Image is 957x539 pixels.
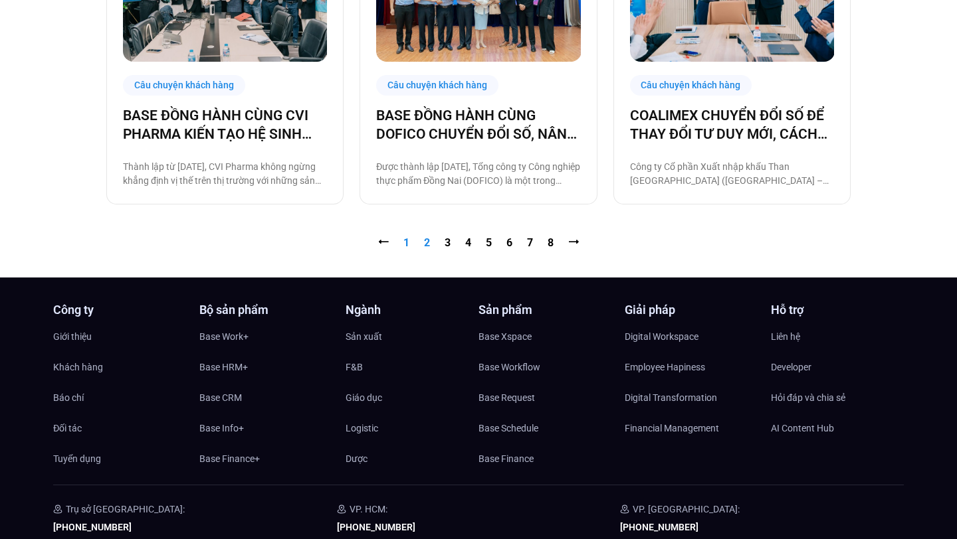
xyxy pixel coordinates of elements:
[771,418,904,438] a: AI Content Hub
[625,357,758,377] a: Employee Hapiness
[506,236,512,249] a: 6
[625,418,719,438] span: Financial Management
[478,327,611,346] a: Base Xspace
[625,327,758,346] a: Digital Workspace
[403,236,409,249] span: 1
[53,418,186,438] a: Đối tác
[771,357,904,377] a: Developer
[199,418,244,438] span: Base Info+
[478,418,538,438] span: Base Schedule
[486,236,492,249] a: 5
[630,160,834,188] p: Công ty Cổ phần Xuất nhập khẩu Than [GEOGRAPHIC_DATA] ([GEOGRAPHIC_DATA] – Coal Import Export Joi...
[53,522,132,532] a: [PHONE_NUMBER]
[337,522,415,532] a: [PHONE_NUMBER]
[199,327,249,346] span: Base Work+
[346,449,478,469] a: Dược
[478,357,540,377] span: Base Workflow
[620,522,698,532] a: [PHONE_NUMBER]
[346,304,478,316] h4: Ngành
[625,327,698,346] span: Digital Workspace
[199,327,332,346] a: Base Work+
[771,304,904,316] h4: Hỗ trợ
[53,449,101,469] span: Tuyển dụng
[53,357,103,377] span: Khách hàng
[199,304,332,316] h4: Bộ sản phẩm
[630,106,834,143] a: COALIMEX CHUYỂN ĐỔI SỐ ĐỂ THAY ĐỔI TƯ DUY MỚI, CÁCH LÀM MỚI, TẠO BƯỚC TIẾN MỚI
[106,235,851,251] nav: Pagination
[199,388,332,408] a: Base CRM
[771,418,834,438] span: AI Content Hub
[53,357,186,377] a: Khách hàng
[346,449,368,469] span: Dược
[478,327,532,346] span: Base Xspace
[478,449,534,469] span: Base Finance
[378,236,389,249] span: ⭠
[478,304,611,316] h4: Sản phẩm
[53,327,186,346] a: Giới thiệu
[478,449,611,469] a: Base Finance
[625,357,705,377] span: Employee Hapiness
[346,388,382,408] span: Giáo dục
[346,327,478,346] a: Sản xuất
[465,236,471,249] a: 4
[199,449,260,469] span: Base Finance+
[376,106,580,143] a: BASE ĐỒNG HÀNH CÙNG DOFICO CHUYỂN ĐỔI SỐ, NÂNG CAO VỊ THẾ DOANH NGHIỆP VIỆT
[123,160,327,188] p: Thành lập từ [DATE], CVI Pharma không ngừng khẳng định vị thế trên thị trường với những sản phẩm ...
[346,357,363,377] span: F&B
[771,327,800,346] span: Liên hệ
[771,388,904,408] a: Hỏi đáp và chia sẻ
[376,75,498,96] div: Câu chuyện khách hàng
[346,388,478,408] a: Giáo dục
[625,388,758,408] a: Digital Transformation
[633,504,740,514] span: VP. [GEOGRAPHIC_DATA]:
[346,357,478,377] a: F&B
[199,449,332,469] a: Base Finance+
[53,418,82,438] span: Đối tác
[548,236,554,249] a: 8
[53,449,186,469] a: Tuyển dụng
[346,418,478,438] a: Logistic
[478,388,535,408] span: Base Request
[625,304,758,316] h4: Giải pháp
[771,327,904,346] a: Liên hệ
[53,304,186,316] h4: Công ty
[53,388,84,408] span: Báo chí
[346,418,378,438] span: Logistic
[53,388,186,408] a: Báo chí
[625,388,717,408] span: Digital Transformation
[123,106,327,143] a: BASE ĐỒNG HÀNH CÙNG CVI PHARMA KIẾN TẠO HỆ SINH THÁI SỐ VẬN HÀNH TOÀN DIỆN!
[630,75,752,96] div: Câu chuyện khách hàng
[346,327,382,346] span: Sản xuất
[199,357,332,377] a: Base HRM+
[771,357,811,377] span: Developer
[199,418,332,438] a: Base Info+
[199,388,242,408] span: Base CRM
[445,236,451,249] a: 3
[53,327,92,346] span: Giới thiệu
[376,160,580,188] p: Được thành lập [DATE], Tổng công ty Công nghiệp thực phẩm Đồng Nai (DOFICO) là một trong những tổ...
[625,418,758,438] a: Financial Management
[350,504,387,514] span: VP. HCM:
[771,388,845,408] span: Hỏi đáp và chia sẻ
[568,236,579,249] a: ⭢
[123,75,245,96] div: Câu chuyện khách hàng
[199,357,248,377] span: Base HRM+
[527,236,533,249] a: 7
[478,388,611,408] a: Base Request
[478,418,611,438] a: Base Schedule
[478,357,611,377] a: Base Workflow
[424,236,430,249] a: 2
[66,504,185,514] span: Trụ sở [GEOGRAPHIC_DATA]:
